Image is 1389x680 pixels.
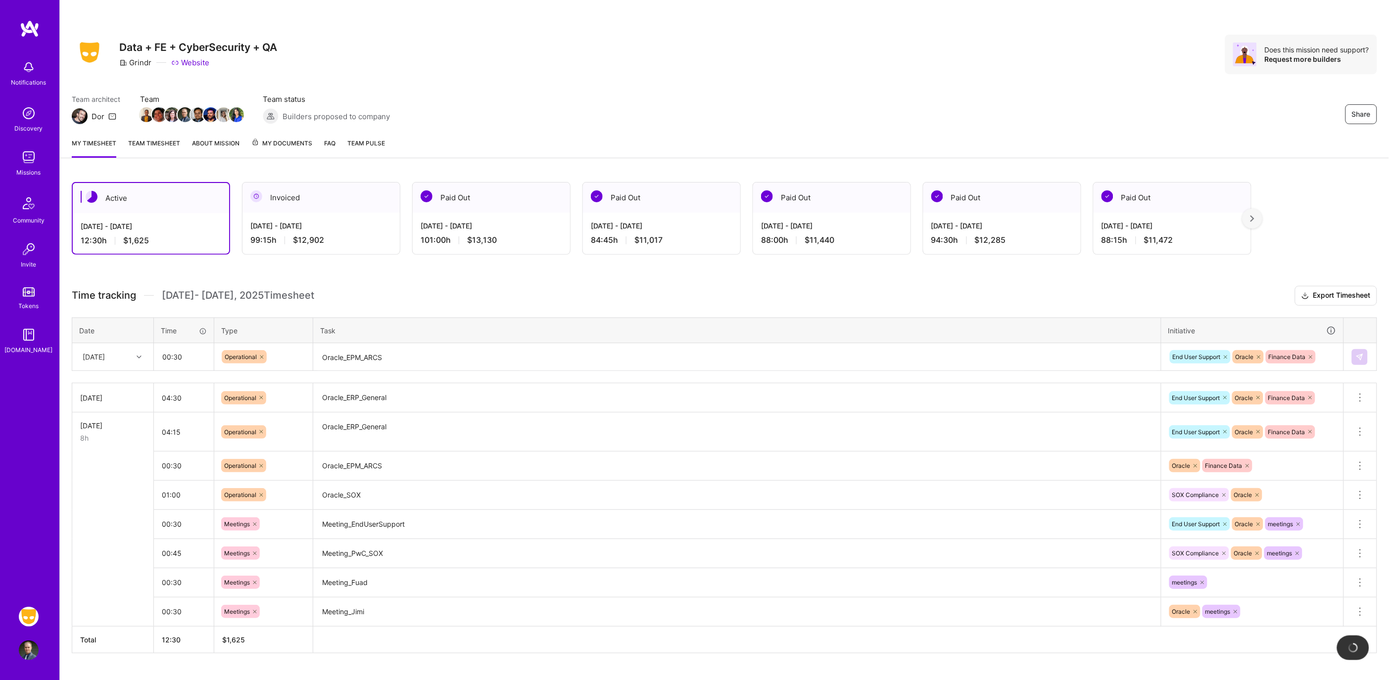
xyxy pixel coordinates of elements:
div: [DATE] - [DATE] [1102,221,1243,231]
textarea: Oracle_ERP_General [314,384,1160,411]
img: Paid Out [931,190,943,202]
span: Oracle [1234,491,1252,499]
span: Finance Data [1205,462,1243,469]
div: Active [73,183,229,213]
button: Share [1345,104,1377,124]
div: [DATE] - [DATE] [250,221,392,231]
a: About Mission [192,138,239,158]
img: Team Architect [72,108,88,124]
textarea: Meeting_EndUserSupport [314,511,1160,538]
textarea: Meeting_PwC_SOX [314,540,1160,567]
a: Grindr: Data + FE + CyberSecurity + QA [16,607,41,627]
a: User Avatar [16,640,41,660]
div: Notifications [11,77,47,88]
div: [DATE] [80,393,145,403]
span: $12,902 [293,235,324,245]
img: tokens [23,287,35,297]
div: Tokens [19,301,39,311]
span: $11,472 [1144,235,1173,245]
th: Date [72,317,154,343]
span: Operational [224,462,256,469]
span: Time tracking [72,289,136,302]
a: Team Member Avatar [192,106,204,123]
textarea: Oracle_SOX [314,482,1160,509]
div: [DATE] [80,420,145,431]
th: Type [214,317,313,343]
span: $11,017 [634,235,663,245]
img: Grindr: Data + FE + CyberSecurity + QA [19,607,39,627]
span: Oracle [1235,394,1253,402]
span: meetings [1205,608,1231,615]
div: Paid Out [583,182,740,213]
img: Team Member Avatar [178,107,192,122]
div: Request more builders [1265,54,1369,64]
span: End User Support [1173,353,1221,361]
div: 88:00 h [761,235,903,245]
textarea: Meeting_Fuad [314,569,1160,596]
input: HH:MM [154,453,214,479]
div: 101:00 h [421,235,562,245]
span: SOX Compliance [1172,491,1219,499]
textarea: Oracle_ERP_General [314,413,1160,451]
span: End User Support [1172,428,1220,436]
span: [DATE] - [DATE] , 2025 Timesheet [162,289,314,302]
img: Team Member Avatar [229,107,244,122]
span: Meetings [224,549,250,557]
div: 99:15 h [250,235,392,245]
input: HH:MM [154,511,214,537]
img: Team Member Avatar [203,107,218,122]
div: Paid Out [1094,182,1251,213]
div: Invoiced [242,182,400,213]
span: meetings [1172,579,1197,586]
span: $12,285 [975,235,1006,245]
span: Operational [225,353,257,361]
span: $11,440 [805,235,834,245]
textarea: Oracle_EPM_ARCS [314,453,1160,480]
button: Export Timesheet [1295,286,1377,306]
span: Operational [224,491,256,499]
img: Team Member Avatar [191,107,205,122]
span: meetings [1267,549,1293,557]
span: Operational [224,394,256,402]
i: icon Mail [108,112,116,120]
div: 12:30 h [81,235,221,246]
img: Company Logo [72,39,107,66]
span: Meetings [224,579,250,586]
span: SOX Compliance [1172,549,1219,557]
div: [DATE] - [DATE] [421,221,562,231]
img: right [1250,215,1254,222]
img: Builders proposed to company [263,108,279,124]
img: Team Member Avatar [152,107,167,122]
a: Team Member Avatar [153,106,166,123]
span: $ 1,625 [222,635,245,644]
div: Invite [21,259,37,270]
span: Oracle [1235,428,1253,436]
a: My timesheet [72,138,116,158]
span: Team architect [72,94,120,104]
span: meetings [1268,520,1293,528]
span: Oracle [1235,520,1253,528]
a: FAQ [324,138,335,158]
div: [DATE] [83,352,105,362]
span: Team status [263,94,390,104]
div: [DATE] - [DATE] [591,221,732,231]
span: Oracle [1172,608,1191,615]
div: 88:15 h [1102,235,1243,245]
div: Time [161,325,207,336]
h3: Data + FE + CyberSecurity + QA [119,41,277,53]
img: Paid Out [761,190,773,202]
input: HH:MM [154,482,214,508]
span: Operational [224,428,256,436]
div: 8h [80,433,145,443]
span: Meetings [224,608,250,615]
img: loading [1346,641,1359,654]
img: logo [20,20,40,38]
a: Website [171,57,209,68]
input: HH:MM [154,419,214,445]
div: Dor [92,111,104,122]
input: HH:MM [154,344,213,370]
div: [DOMAIN_NAME] [5,345,53,355]
div: Discovery [15,123,43,134]
input: HH:MM [154,385,214,411]
div: null [1352,349,1369,365]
